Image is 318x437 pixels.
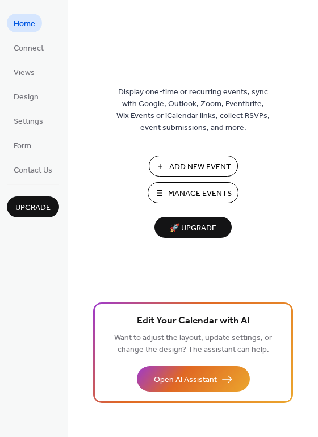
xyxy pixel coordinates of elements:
[7,62,41,81] a: Views
[114,330,272,358] span: Want to adjust the layout, update settings, or change the design? The assistant can help.
[161,221,225,236] span: 🚀 Upgrade
[154,374,217,386] span: Open AI Assistant
[168,188,232,200] span: Manage Events
[149,156,238,177] button: Add New Event
[7,111,50,130] a: Settings
[14,165,52,177] span: Contact Us
[148,182,238,203] button: Manage Events
[169,161,231,173] span: Add New Event
[14,18,35,30] span: Home
[7,38,51,57] a: Connect
[7,14,42,32] a: Home
[14,140,31,152] span: Form
[14,91,39,103] span: Design
[7,196,59,217] button: Upgrade
[137,366,250,392] button: Open AI Assistant
[7,87,45,106] a: Design
[7,160,59,179] a: Contact Us
[15,202,51,214] span: Upgrade
[7,136,38,154] a: Form
[14,43,44,54] span: Connect
[137,313,250,329] span: Edit Your Calendar with AI
[14,67,35,79] span: Views
[154,217,232,238] button: 🚀 Upgrade
[14,116,43,128] span: Settings
[116,86,270,134] span: Display one-time or recurring events, sync with Google, Outlook, Zoom, Eventbrite, Wix Events or ...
